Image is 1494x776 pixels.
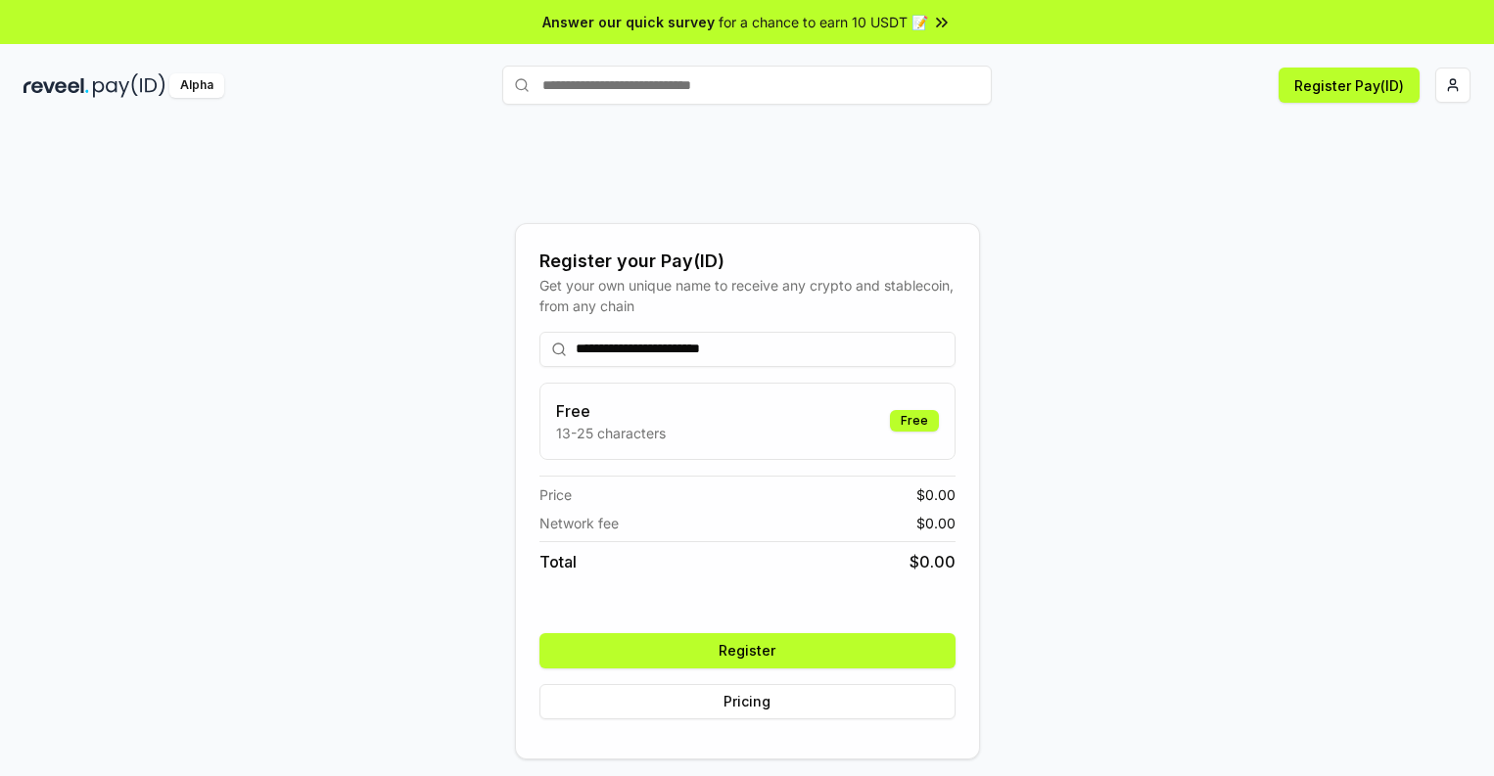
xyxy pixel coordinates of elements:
[539,550,577,573] span: Total
[1279,68,1420,103] button: Register Pay(ID)
[539,484,572,505] span: Price
[539,275,956,316] div: Get your own unique name to receive any crypto and stablecoin, from any chain
[556,423,666,443] p: 13-25 characters
[910,550,956,573] span: $ 0.00
[539,684,956,719] button: Pricing
[556,399,666,423] h3: Free
[539,513,619,533] span: Network fee
[719,12,928,32] span: for a chance to earn 10 USDT 📝
[539,633,956,668] button: Register
[23,73,89,98] img: reveel_dark
[890,410,939,432] div: Free
[93,73,165,98] img: pay_id
[542,12,715,32] span: Answer our quick survey
[916,484,956,505] span: $ 0.00
[169,73,224,98] div: Alpha
[916,513,956,533] span: $ 0.00
[539,248,956,275] div: Register your Pay(ID)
